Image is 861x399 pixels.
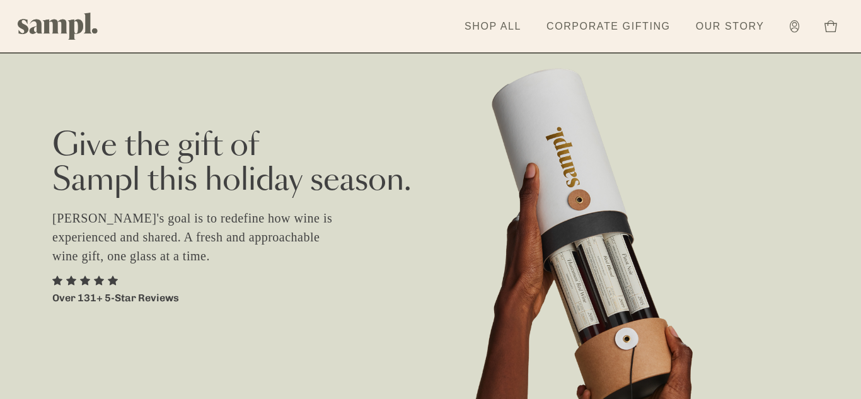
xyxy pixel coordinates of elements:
img: Sampl logo [18,13,98,40]
a: Corporate Gifting [540,13,677,40]
a: Shop All [458,13,528,40]
h2: Give the gift of Sampl this holiday season. [52,129,809,199]
a: Our Story [690,13,771,40]
p: Over 131+ 5-Star Reviews [52,291,179,306]
p: [PERSON_NAME]'s goal is to redefine how wine is experienced and shared. A fresh and approachable ... [52,209,349,265]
